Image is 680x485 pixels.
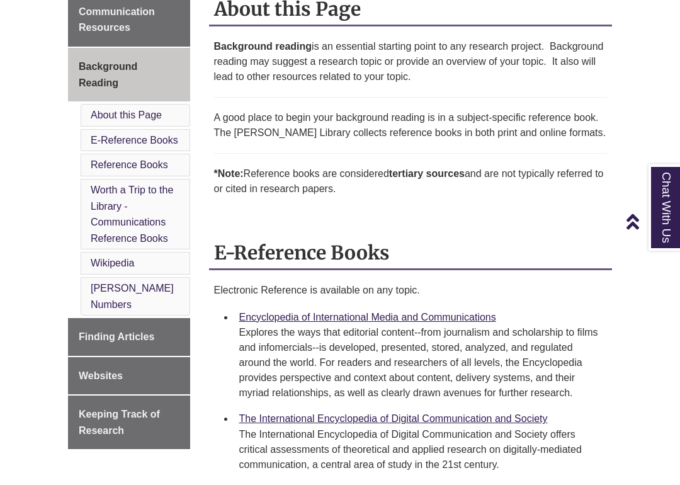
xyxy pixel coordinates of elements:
[91,159,168,170] a: Reference Books
[68,396,190,449] a: Keeping Track of Research
[91,185,173,244] a: Worth a Trip to the Library - Communications Reference Books
[91,283,174,310] a: [PERSON_NAME] Numbers
[389,168,465,179] b: tertiary sources
[79,6,155,33] span: Communication Resources
[239,325,603,401] div: Explores the ways that editorial content--from journalism and scholarship to films and infomercia...
[626,212,677,229] a: Back to Top
[214,283,608,298] p: Electronic Reference is available on any topic.
[79,331,154,342] span: Finding Articles
[214,41,312,52] b: Background reading
[209,237,613,270] h2: E-Reference Books
[79,61,137,88] span: Background Reading
[214,110,608,140] p: A good place to begin your background reading is in a subject-specific reference book. The [PERSO...
[91,110,162,120] a: About this Page
[91,135,178,145] a: E-Reference Books
[239,312,496,322] a: Encyclopedia of International Media and Communications
[68,318,190,356] a: Finding Articles
[79,409,160,436] span: Keeping Track of Research
[239,413,548,424] a: The International Encyclopedia of Digital Communication and Society
[214,166,608,197] p: Reference books are considered and are not typically referred to or cited in research papers.
[68,357,190,395] a: Websites
[239,427,603,472] div: The International Encyclopedia of Digital Communication and Society offers critical assessments o...
[91,258,134,268] a: Wikipedia
[79,370,123,381] span: Websites
[214,39,608,84] p: is an essential starting point to any research project. Background reading may suggest a research...
[214,168,244,179] b: *Note:
[68,48,190,101] a: Background Reading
